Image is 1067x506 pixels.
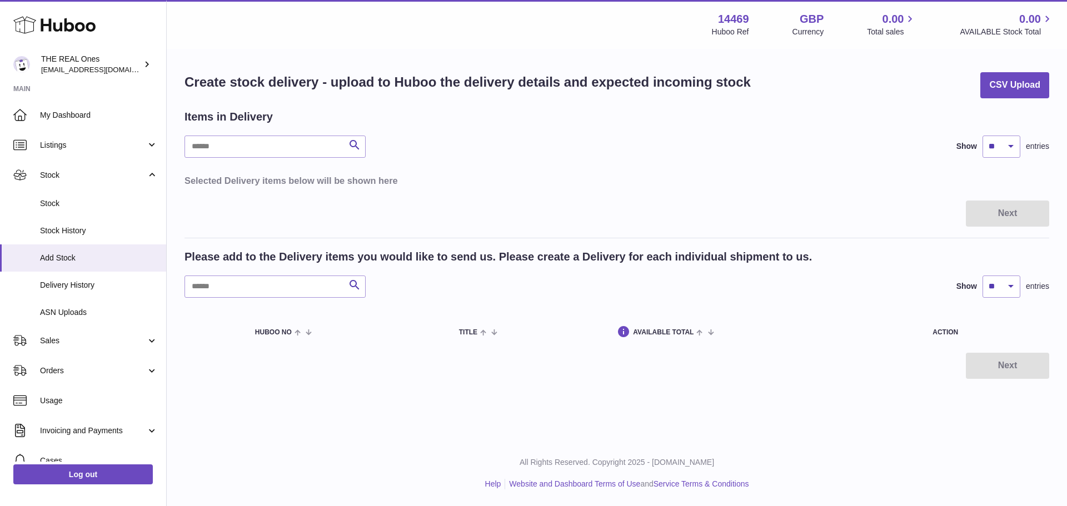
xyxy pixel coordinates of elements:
[505,479,749,489] li: and
[867,12,916,37] a: 0.00 Total sales
[956,281,977,292] label: Show
[633,329,694,336] span: AVAILABLE Total
[509,479,640,488] a: Website and Dashboard Terms of Use
[956,141,977,152] label: Show
[800,12,824,27] strong: GBP
[40,280,158,290] span: Delivery History
[185,73,751,91] h1: Create stock delivery - upload to Huboo the delivery details and expected incoming stock
[13,56,30,73] img: internalAdmin-14469@internal.huboo.com
[185,174,1049,187] h3: Selected Delivery items below will be shown here
[980,72,1049,98] button: CSV Upload
[40,455,158,466] span: Cases
[41,65,163,74] span: [EMAIL_ADDRESS][DOMAIN_NAME]
[485,479,501,488] a: Help
[185,109,273,124] h2: Items in Delivery
[718,12,749,27] strong: 14469
[1019,12,1041,27] span: 0.00
[40,253,158,263] span: Add Stock
[867,27,916,37] span: Total sales
[960,12,1054,37] a: 0.00 AVAILABLE Stock Total
[40,335,146,346] span: Sales
[459,329,477,336] span: Title
[40,425,146,436] span: Invoicing and Payments
[255,329,292,336] span: Huboo no
[40,395,158,406] span: Usage
[1026,141,1049,152] span: entries
[13,464,153,484] a: Log out
[933,329,1038,336] div: Action
[40,110,158,121] span: My Dashboard
[185,249,812,264] h2: Please add to the Delivery items you would like to send us. Please create a Delivery for each ind...
[40,365,146,376] span: Orders
[960,27,1054,37] span: AVAILABLE Stock Total
[41,54,141,75] div: THE REAL Ones
[712,27,749,37] div: Huboo Ref
[654,479,749,488] a: Service Terms & Conditions
[1026,281,1049,292] span: entries
[40,307,158,318] span: ASN Uploads
[40,198,158,209] span: Stock
[40,226,158,236] span: Stock History
[176,457,1058,468] p: All Rights Reserved. Copyright 2025 - [DOMAIN_NAME]
[882,12,904,27] span: 0.00
[40,140,146,151] span: Listings
[792,27,824,37] div: Currency
[40,170,146,181] span: Stock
